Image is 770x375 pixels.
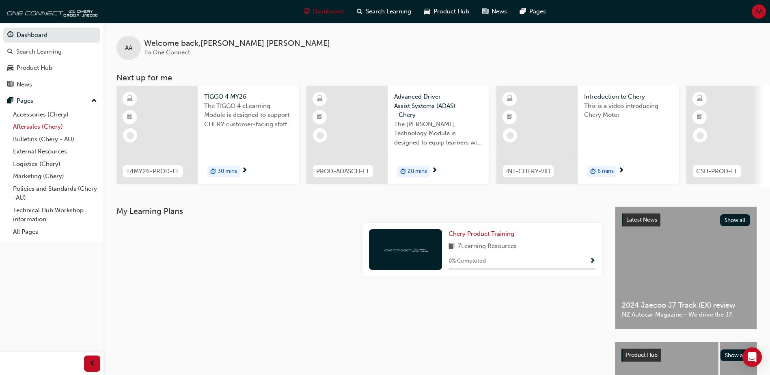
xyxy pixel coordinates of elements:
[7,32,13,39] span: guage-icon
[7,48,13,56] span: search-icon
[4,3,97,19] img: oneconnect
[297,3,350,20] a: guage-iconDashboard
[696,167,738,176] span: CSH-PROD-EL
[431,167,438,175] span: next-icon
[383,246,428,253] img: oneconnect
[17,96,33,106] div: Pages
[7,81,13,88] span: news-icon
[116,207,602,216] h3: My Learning Plans
[752,4,766,19] button: AA
[597,167,614,176] span: 6 mins
[506,167,550,176] span: INT-CHERY-VID
[590,166,596,177] span: duration-icon
[17,80,32,89] div: News
[621,349,751,362] a: Product HubShow all
[492,7,507,16] span: News
[3,44,100,59] a: Search Learning
[10,145,100,158] a: External Resources
[720,214,751,226] button: Show all
[449,256,486,266] span: 0 % Completed
[626,216,657,223] span: Latest News
[10,108,100,121] a: Accessories (Chery)
[476,3,513,20] a: news-iconNews
[626,351,658,358] span: Product Hub
[126,167,179,176] span: T4MY26-PROD-EL
[3,26,100,93] button: DashboardSearch LearningProduct HubNews
[408,167,427,176] span: 20 mins
[218,167,237,176] span: 30 mins
[144,49,190,56] span: To One Connect
[306,86,489,184] a: PROD-ADASCH-ELAdvanced Driver Assist Systems (ADAS) - CheryThe [PERSON_NAME] Technology Module is...
[316,167,370,176] span: PROD-ADASCH-EL
[144,39,330,48] span: Welcome back , [PERSON_NAME] [PERSON_NAME]
[313,7,344,16] span: Dashboard
[10,204,100,226] a: Technical Hub Workshop information
[317,132,324,139] span: learningRecordVerb_NONE-icon
[697,132,704,139] span: learningRecordVerb_NONE-icon
[482,6,488,17] span: news-icon
[204,101,293,129] span: The TIGGO 4 eLearning Module is designed to support CHERY customer-facing staff with the product ...
[204,92,293,101] span: TIGGO 4 MY26
[622,213,750,226] a: Latest NewsShow all
[394,120,483,147] span: The [PERSON_NAME] Technology Module is designed to equip learners with essential knowledge about ...
[584,101,673,120] span: This is a video introducing Chery Motor
[496,86,679,184] a: INT-CHERY-VIDIntroduction to CheryThis is a video introducing Chery Motorduration-icon6 mins
[350,3,418,20] a: search-iconSearch Learning
[116,86,299,184] a: T4MY26-PROD-ELTIGGO 4 MY26The TIGGO 4 eLearning Module is designed to support CHERY customer-faci...
[317,112,323,123] span: booktick-icon
[10,183,100,204] a: Policies and Standards (Chery -AU)
[17,63,52,73] div: Product Hub
[10,158,100,170] a: Logistics (Chery)
[615,207,757,329] a: Latest NewsShow all2024 Jaecoo J7 Track (EX) reviewNZ Autocar Magazine - We drive the J7.
[16,47,62,56] div: Search Learning
[513,3,552,20] a: pages-iconPages
[434,7,469,16] span: Product Hub
[520,6,526,17] span: pages-icon
[10,121,100,133] a: Aftersales (Chery)
[697,112,703,123] span: booktick-icon
[91,96,97,106] span: up-icon
[7,97,13,105] span: pages-icon
[3,93,100,108] button: Pages
[458,241,517,252] span: 7 Learning Resources
[622,301,750,310] span: 2024 Jaecoo J7 Track (EX) review
[449,229,518,239] a: Chery Product Training
[127,94,133,104] span: learningResourceType_ELEARNING-icon
[589,256,595,266] button: Show Progress
[584,92,673,101] span: Introduction to Chery
[622,310,750,319] span: NZ Autocar Magazine - We drive the J7.
[697,94,703,104] span: learningResourceType_ELEARNING-icon
[720,349,751,361] button: Show all
[210,166,216,177] span: duration-icon
[618,167,624,175] span: next-icon
[449,241,455,252] span: book-icon
[125,43,132,53] span: AA
[10,133,100,146] a: Bulletins (Chery - AU)
[3,28,100,43] a: Dashboard
[755,7,763,16] span: AA
[529,7,546,16] span: Pages
[7,65,13,72] span: car-icon
[3,77,100,92] a: News
[127,112,133,123] span: booktick-icon
[10,170,100,183] a: Marketing (Chery)
[357,6,362,17] span: search-icon
[366,7,411,16] span: Search Learning
[317,94,323,104] span: learningResourceType_ELEARNING-icon
[742,347,762,367] div: Open Intercom Messenger
[127,132,134,139] span: learningRecordVerb_NONE-icon
[3,60,100,75] a: Product Hub
[507,112,513,123] span: booktick-icon
[424,6,430,17] span: car-icon
[242,167,248,175] span: next-icon
[449,230,514,237] span: Chery Product Training
[104,73,770,82] h3: Next up for me
[394,92,483,120] span: Advanced Driver Assist Systems (ADAS) - Chery
[507,94,513,104] span: learningResourceType_ELEARNING-icon
[304,6,310,17] span: guage-icon
[400,166,406,177] span: duration-icon
[89,359,95,369] span: prev-icon
[507,132,514,139] span: learningRecordVerb_NONE-icon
